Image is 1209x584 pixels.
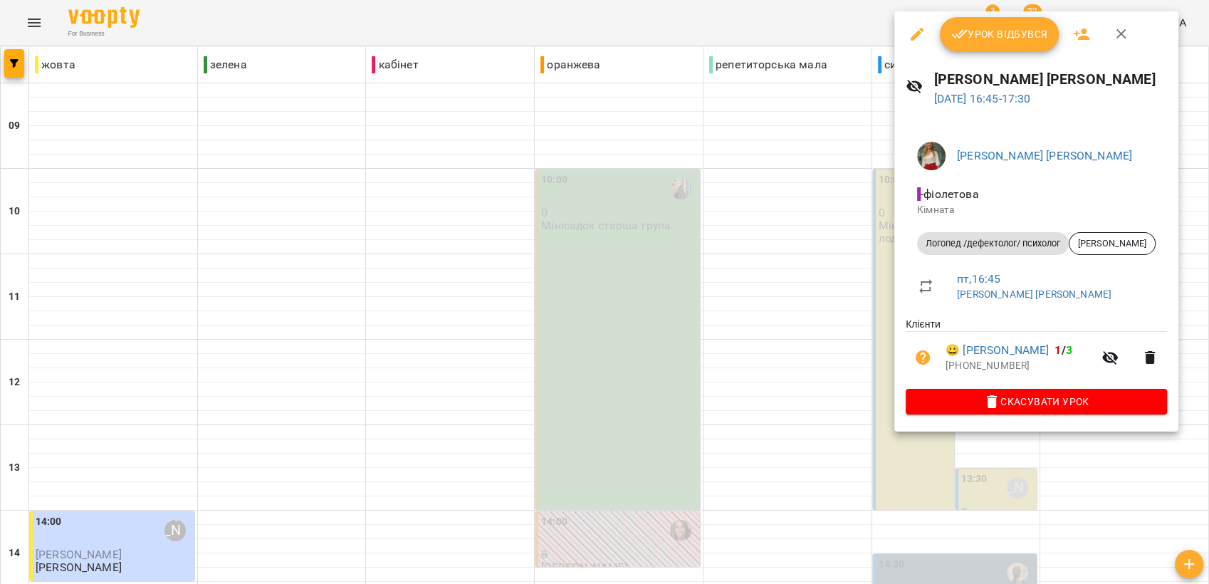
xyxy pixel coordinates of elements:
[906,317,1167,388] ul: Клієнти
[957,149,1132,162] a: [PERSON_NAME] [PERSON_NAME]
[917,187,982,201] span: - фіолетова
[917,237,1069,250] span: Логопед /дефектолог/ психолог
[957,272,1000,286] a: пт , 16:45
[946,359,1093,373] p: [PHONE_NUMBER]
[917,393,1156,410] span: Скасувати Урок
[934,92,1031,105] a: [DATE] 16:45-17:30
[906,389,1167,414] button: Скасувати Урок
[1054,343,1061,357] span: 1
[946,342,1049,359] a: 😀 [PERSON_NAME]
[940,17,1059,51] button: Урок відбувся
[1069,232,1156,255] div: [PERSON_NAME]
[906,340,940,375] button: Візит ще не сплачено. Додати оплату?
[1069,237,1155,250] span: [PERSON_NAME]
[957,288,1111,300] a: [PERSON_NAME] [PERSON_NAME]
[1054,343,1072,357] b: /
[917,203,1156,217] p: Кімната
[934,68,1167,90] h6: [PERSON_NAME] [PERSON_NAME]
[917,142,946,170] img: ff19a93f08dca26e4f68b290808d9dc5.jpg
[1066,343,1072,357] span: 3
[951,26,1048,43] span: Урок відбувся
